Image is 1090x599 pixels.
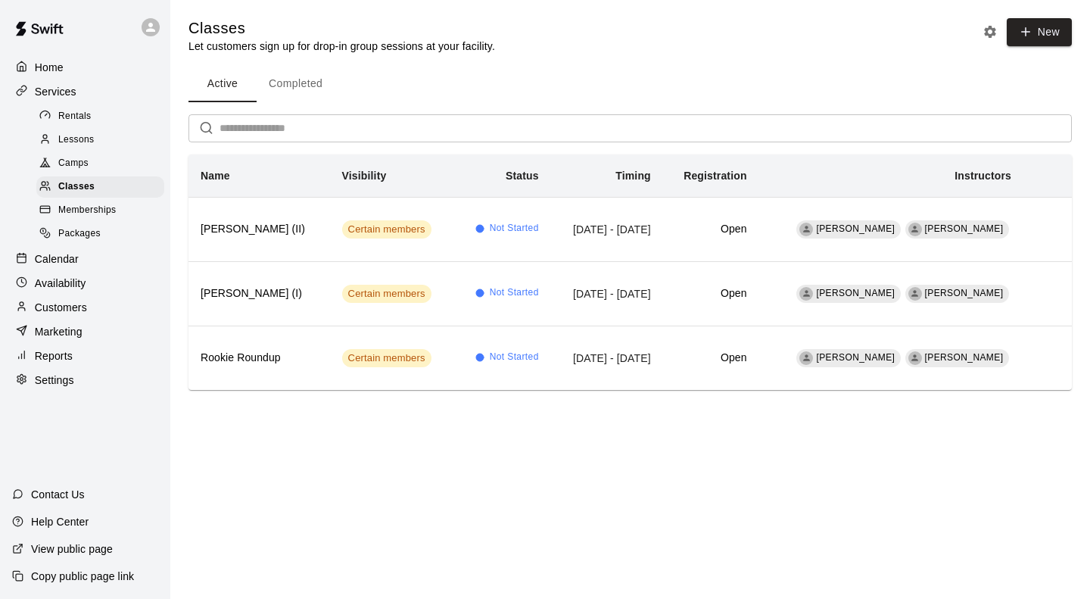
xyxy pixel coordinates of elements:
table: simple table [188,154,1072,390]
h6: Rookie Roundup [201,350,318,367]
a: Rentals [36,105,170,128]
div: Classes [36,176,164,198]
a: Lessons [36,128,170,151]
span: [PERSON_NAME] [816,288,895,298]
p: Calendar [35,251,79,267]
p: Copy public page link [31,569,134,584]
td: [DATE] - [DATE] [551,326,663,390]
p: Contact Us [31,487,85,502]
span: [PERSON_NAME] [816,352,895,363]
div: This service is visible to only customers with certain memberships. Check the service pricing for... [342,349,431,367]
span: Certain members [342,351,431,366]
button: Completed [257,66,335,102]
a: Packages [36,223,170,246]
b: Status [506,170,539,182]
button: Active [188,66,257,102]
a: Classes [36,176,170,199]
p: Customers [35,300,87,315]
td: [DATE] - [DATE] [551,261,663,326]
td: [DATE] - [DATE] [551,197,663,261]
div: Rentals [36,106,164,127]
p: View public page [31,541,113,557]
h6: Open [675,221,747,238]
a: Memberships [36,199,170,223]
p: Services [35,84,76,99]
a: Reports [12,345,158,367]
h6: Open [675,285,747,302]
span: Not Started [490,285,539,301]
span: Packages [58,226,101,242]
h6: [PERSON_NAME] (I) [201,285,318,302]
b: Visibility [342,170,387,182]
p: Availability [35,276,86,291]
span: [PERSON_NAME] [925,288,1004,298]
div: Anthony Castrogiovanni [908,351,922,365]
div: David Fleishman [799,351,813,365]
button: New [1007,18,1072,46]
b: Registration [684,170,746,182]
b: Timing [615,170,651,182]
span: Classes [58,179,95,195]
div: David Fleishman [799,223,813,236]
b: Name [201,170,230,182]
span: Not Started [490,350,539,365]
p: Reports [35,348,73,363]
a: Services [12,80,158,103]
p: Home [35,60,64,75]
div: Anthony Castrogiovanni [908,287,922,301]
span: Certain members [342,223,431,237]
a: Customers [12,296,158,319]
div: Packages [36,223,164,245]
div: This service is visible to only customers with certain memberships. Check the service pricing for... [342,285,431,303]
button: Classes settings [979,20,1001,43]
h5: Classes [188,18,495,39]
p: Marketing [35,324,83,339]
a: Marketing [12,320,158,343]
a: Availability [12,272,158,295]
div: This service is visible to only customers with certain memberships. Check the service pricing for... [342,220,431,239]
span: Rentals [58,109,92,124]
p: Let customers sign up for drop-in group sessions at your facility. [188,39,495,54]
span: [PERSON_NAME] [816,223,895,234]
span: Camps [58,156,89,171]
span: Certain members [342,287,431,301]
span: [PERSON_NAME] [925,223,1004,234]
span: [PERSON_NAME] [925,352,1004,363]
a: Settings [12,369,158,392]
a: Home [12,56,158,79]
p: Settings [35,373,74,388]
span: Not Started [490,221,539,236]
b: Instructors [955,170,1011,182]
a: Calendar [12,248,158,270]
div: Anthony Castrogiovanni [908,223,922,236]
h6: [PERSON_NAME] (II) [201,221,318,238]
div: Camps [36,153,164,174]
div: David Fleishman [799,287,813,301]
h6: Open [675,350,747,367]
div: Memberships [36,200,164,221]
span: Lessons [58,133,95,148]
a: Camps [36,152,170,176]
div: Lessons [36,129,164,151]
p: Help Center [31,514,89,529]
span: Memberships [58,203,116,218]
